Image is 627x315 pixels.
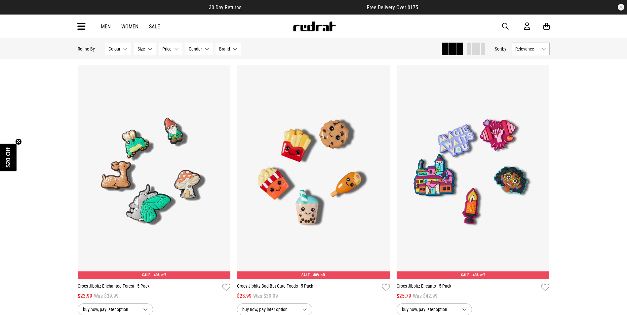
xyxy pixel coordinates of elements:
span: $25.79 [397,292,411,300]
button: Relevance [512,43,550,55]
span: - 40% off [311,273,325,277]
a: Sale [149,23,160,30]
p: Refine By [78,46,95,52]
span: Was $42.99 [413,292,438,300]
img: Crocs Jibbitz Enchanted Forest - 5 Pack in Multi [78,65,231,279]
a: Crocs Jibbitz Bad But Cute Foods - 5 Pack [237,283,379,292]
a: Crocs Jibbitz Enchanted Forest - 5 Pack [78,283,220,292]
a: Women [121,23,138,30]
span: SALE [142,273,150,277]
button: Price [159,43,182,55]
img: Crocs Jibbitz Bad But Cute Foods - 5 Pack in Multi [237,65,390,279]
span: 30 Day Returns [209,4,241,11]
span: SALE [461,273,469,277]
button: Close teaser [15,138,22,145]
span: $20 Off [5,147,12,167]
button: Size [134,43,156,55]
button: Colour [105,43,131,55]
span: Gender [189,46,202,52]
span: by [502,46,506,52]
span: buy now, pay later option [402,305,457,313]
span: Price [162,46,172,52]
a: Crocs Jibbitz Encanto - 5 Pack [397,283,539,292]
span: buy now, pay later option [83,305,138,313]
span: - 40% off [151,273,166,277]
button: Brand [216,43,241,55]
span: Brand [219,46,230,52]
span: Was $39.99 [94,292,119,300]
button: Open LiveChat chat widget [5,3,25,22]
img: Crocs Jibbitz Encanto - 5 Pack in Multi [397,65,550,279]
iframe: Customer reviews powered by Trustpilot [255,4,354,11]
a: Men [101,23,111,30]
span: Size [137,46,145,52]
img: Redrat logo [293,21,336,31]
span: - 40% off [470,273,485,277]
button: Gender [185,43,213,55]
span: SALE [301,273,310,277]
span: $23.99 [78,292,92,300]
span: Free Delivery Over $175 [367,4,418,11]
span: buy now, pay later option [242,305,297,313]
span: Was $39.99 [253,292,278,300]
span: $23.99 [237,292,252,300]
span: Colour [108,46,120,52]
span: Relevance [515,46,539,52]
button: Sortby [495,45,506,53]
